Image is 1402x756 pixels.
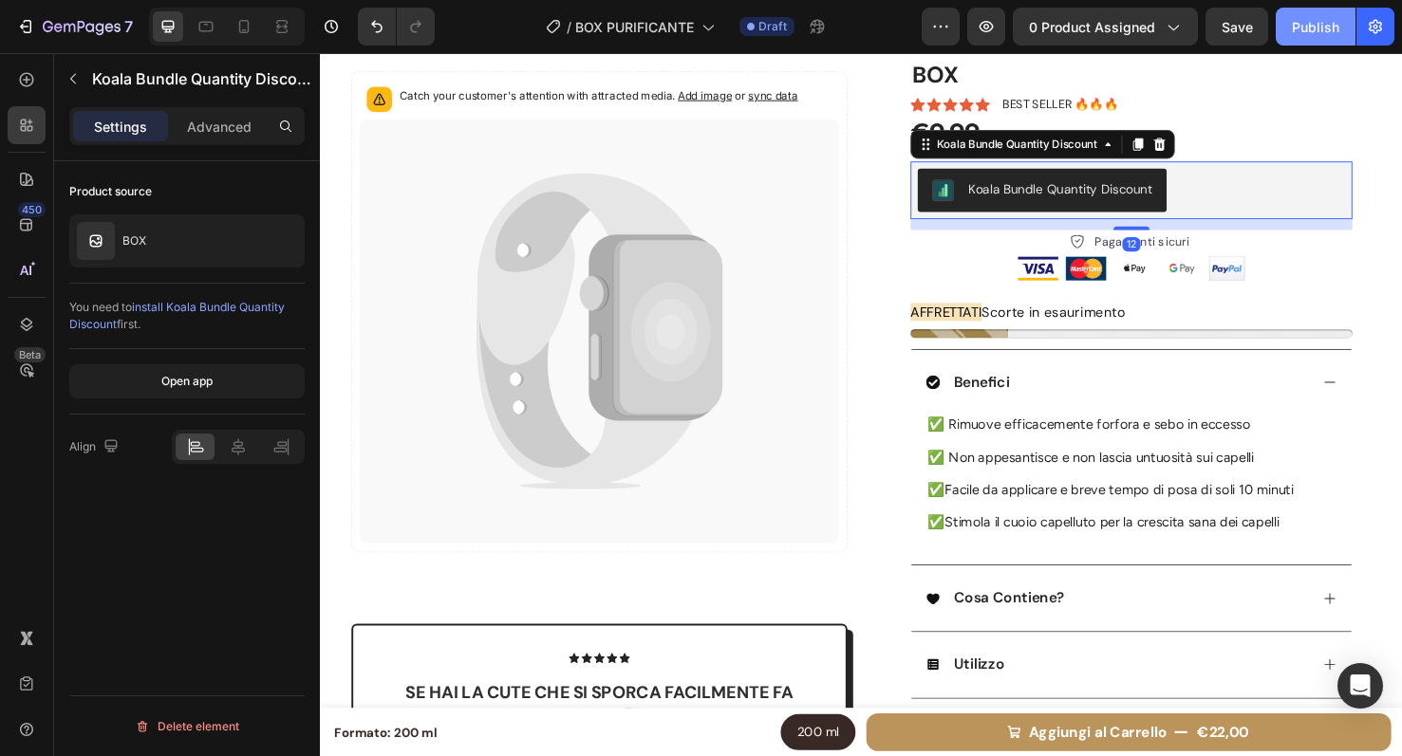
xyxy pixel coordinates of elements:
div: Delete element [135,715,239,738]
img: product feature img [77,222,115,260]
strong: se hai la cute che si sporca facilmente fa per te 🧖‍♀️ [90,660,498,711]
span: install Koala Bundle Quantity Discount [69,300,285,331]
img: gempages_571490223511307416-8372f3e9-a58d-4d1c-a770-4a2d3990d319.png [785,213,828,238]
span: ✅ [640,451,658,468]
p: BEST SELLER 🔥🔥🔥 [719,46,840,63]
p: Utilizzo [667,634,720,654]
p: 7 [124,15,133,38]
span: 200 ml [502,705,547,722]
div: 12 [845,194,864,209]
div: Product source [69,183,152,200]
button: 7 [8,8,141,46]
p: Settings [94,117,147,137]
span: Facile da applicare e breve tempo di posa di soli 10 minuti [658,451,1025,468]
span: BOX PURIFICANTE [575,17,694,37]
img: COGWoM-s-4MDEAE=.png [645,133,667,156]
div: Publish [1292,17,1339,37]
button: Open app [69,364,305,398]
mark: AFFRETTATI [622,263,697,282]
div: €22,00 [922,702,980,727]
p: Advanced [187,117,252,137]
span: Stimola il cuoio capelluto per la crescita sana dei capelli [658,485,1010,502]
p: Benefici [667,337,726,357]
span: 0 product assigned [1029,17,1155,37]
p: Scorte in esaurimento [622,263,848,283]
img: gempages_571490223511307416-b158df9e-e4b8-4f4c-b0a1-2ef88ab0f279.png [835,213,878,238]
img: gempages_571490223511307416-06a3ba0a-10e7-405d-b26b-3e8f29740356.png [735,213,777,238]
div: Align [69,434,122,460]
div: €0,00 [622,64,1087,101]
div: Undo/Redo [358,8,435,46]
div: You need to first. [69,299,305,333]
iframe: Design area [320,53,1402,756]
button: Publish [1276,8,1355,46]
div: Koala Bundle Quantity Discount [645,87,822,104]
span: Save [1222,19,1253,35]
button: Save [1206,8,1268,46]
h1: BOX [622,6,1087,41]
img: gempages_571490223511307416-f5cae1aa-4cc5-4103-a6a9-37a86a536f77.png [886,213,928,238]
span: ✅ [640,485,658,502]
p: Koala Bundle Quantity Discount [92,67,316,90]
div: Open app [161,373,213,390]
div: Koala Bundle Quantity Discount [682,133,876,153]
button: Delete element [69,711,305,742]
legend: Formato: 200 ml [11,692,125,736]
button: 0 product assigned [1013,8,1198,46]
img: Screenshot_2025-06-19_at_12.55.47.png [936,213,974,239]
span: Draft [758,18,787,35]
p: Pagamenti sicuri [815,189,916,208]
div: 450 [18,202,46,217]
button: Aggiungi al Carrello [575,694,1128,734]
div: Beta [14,347,46,362]
div: Open Intercom Messenger [1337,663,1383,709]
p: BOX [122,234,146,248]
div: Aggiungi al Carrello [746,704,891,725]
span: ✅ Rimuove efficacemente forfora e sebo in eccesso [640,382,980,399]
span: ✅ Non appesantisce e non lascia untuosità sui capelli [640,416,983,433]
button: Koala Bundle Quantity Discount [629,121,891,167]
span: / [567,17,571,37]
p: Cosa Contiene? [667,563,784,583]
